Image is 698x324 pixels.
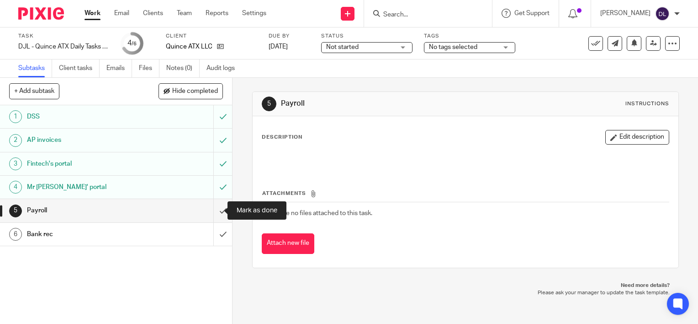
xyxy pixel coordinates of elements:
h1: DSS [27,110,145,124]
span: Not started [326,44,359,50]
span: [DATE] [269,43,288,50]
a: Audit logs [206,59,242,77]
button: Edit description [605,130,669,145]
div: 4 [9,181,22,194]
span: No tags selected [429,44,477,50]
div: 1 [9,110,22,123]
a: Clients [143,9,163,18]
a: Settings [242,9,266,18]
img: svg%3E [655,6,670,21]
label: Task [18,32,110,40]
div: 3 [9,157,22,170]
a: Work [85,9,100,18]
a: Email [114,9,129,18]
h1: Payroll [281,99,485,108]
button: + Add subtask [9,83,59,99]
h1: Fintech's portal [27,157,145,171]
label: Tags [424,32,515,40]
a: Notes (0) [166,59,200,77]
a: Emails [106,59,132,77]
span: Attachments [262,191,306,196]
h1: Bank rec [27,227,145,241]
a: Files [139,59,159,77]
img: Pixie [18,7,64,20]
h1: Payroll [27,204,145,217]
input: Search [382,11,465,19]
p: Please ask your manager to update the task template. [261,289,670,297]
div: 4 [127,38,137,49]
label: Due by [269,32,310,40]
p: Quince ATX LLC [166,42,212,51]
h1: AP invoices [27,133,145,147]
p: Description [262,134,302,141]
span: There are no files attached to this task. [262,210,372,216]
a: Client tasks [59,59,100,77]
div: 5 [262,97,276,111]
a: Team [177,9,192,18]
span: Hide completed [172,88,218,95]
span: Get Support [514,10,550,16]
div: 2 [9,134,22,147]
label: Status [321,32,412,40]
h1: Mr [PERSON_NAME]' portal [27,180,145,194]
p: Need more details? [261,282,670,289]
a: Subtasks [18,59,52,77]
label: Client [166,32,257,40]
div: 6 [9,228,22,241]
button: Attach new file [262,233,314,254]
p: [PERSON_NAME] [600,9,650,18]
div: Instructions [625,100,669,108]
div: DJL - Quince ATX Daily Tasks - [DATE] [18,42,110,51]
button: Hide completed [159,83,223,99]
small: /6 [132,41,137,46]
div: 5 [9,205,22,217]
div: DJL - Quince ATX Daily Tasks - Wednesday [18,42,110,51]
a: Reports [206,9,228,18]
